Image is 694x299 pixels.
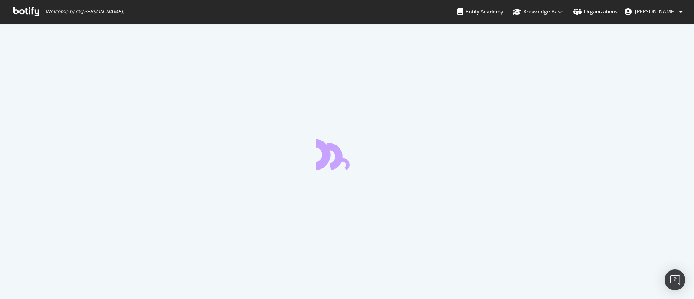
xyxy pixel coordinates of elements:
div: Botify Academy [457,7,503,16]
span: Chloe Dudley [635,8,676,15]
div: Organizations [573,7,618,16]
button: [PERSON_NAME] [618,5,690,19]
div: Knowledge Base [513,7,563,16]
div: Open Intercom Messenger [665,269,685,290]
span: Welcome back, [PERSON_NAME] ! [46,8,124,15]
div: animation [316,139,378,170]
